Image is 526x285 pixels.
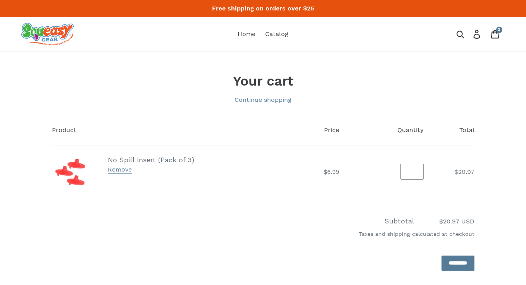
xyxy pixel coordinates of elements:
span: Catalog [265,30,288,38]
h1: Your cart [52,73,474,89]
div: Taxes and shipping calculated at checkout [52,226,474,246]
a: 3 [486,26,505,43]
a: Remove No Spill Insert (Pack of 3) [108,166,132,174]
span: $20.97 [454,168,474,175]
dd: $6.99 [250,168,339,177]
a: No Spill Insert (Pack of 3) [108,156,194,164]
span: Home [238,30,255,38]
th: Price [242,115,348,146]
a: Home [234,28,259,40]
span: Subtotal [385,217,414,225]
span: $20.97 USD [416,217,474,226]
th: Quantity [348,115,432,146]
th: Total [432,115,474,146]
a: Continue shopping [235,96,291,104]
img: squeasy gear snacker portable food pouch [21,23,74,45]
a: Catalog [261,28,292,40]
span: 3 [498,27,500,32]
th: Product [52,115,242,146]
